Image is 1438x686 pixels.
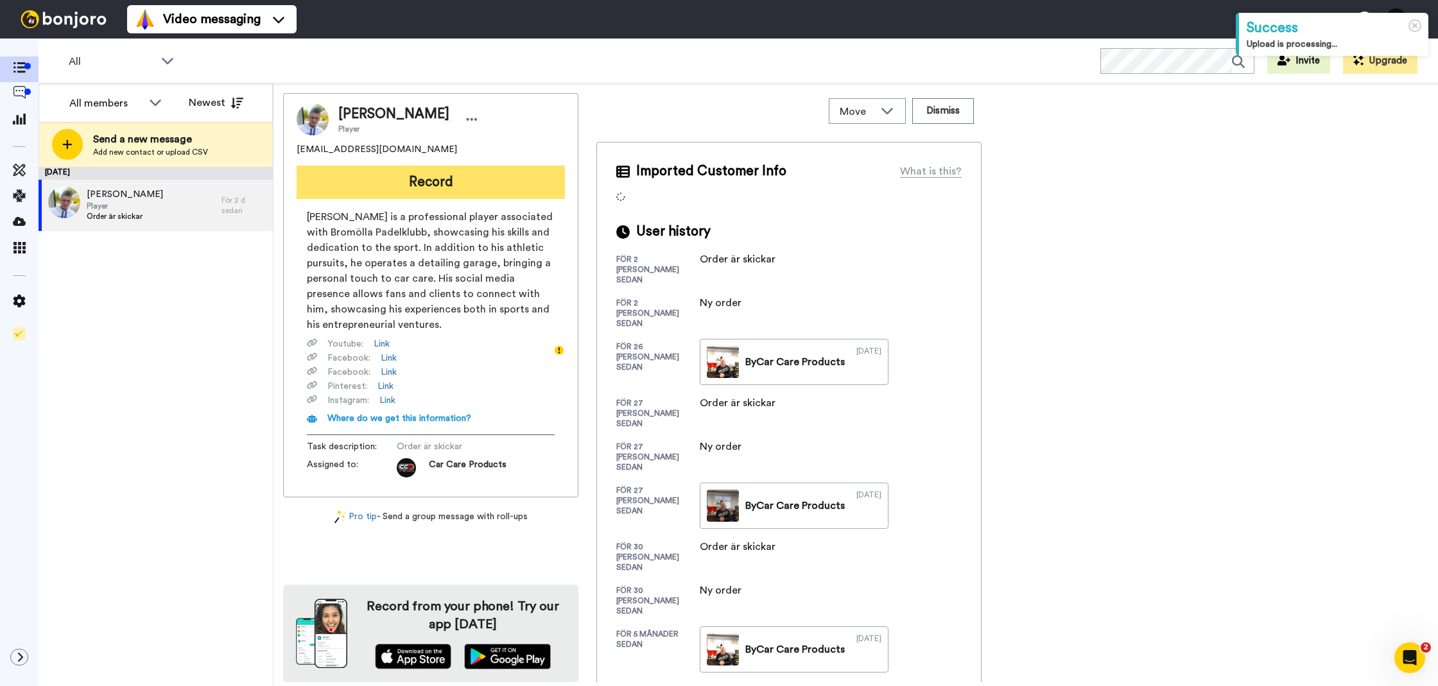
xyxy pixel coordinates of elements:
span: User history [636,222,711,241]
span: Assigned to: [307,458,397,477]
div: För 2 d sedan [221,195,266,216]
a: ByCar Care Products[DATE] [700,483,888,529]
span: Send a new message [93,132,208,147]
span: Facebook : [327,366,370,379]
div: [DATE] [856,633,881,665]
span: [PERSON_NAME] [87,188,163,201]
div: för 26 [PERSON_NAME] sedan [616,341,700,385]
div: Order är skickar [700,395,775,411]
div: - Send a group message with roll-ups [283,510,578,524]
div: Upload is processing... [1247,38,1421,51]
button: Upgrade [1343,48,1417,74]
div: Tooltip anchor [553,345,565,356]
div: [DATE] [856,490,881,522]
span: Facebook : [327,352,370,364]
div: Ny order [700,439,764,454]
span: 2 [1421,642,1431,653]
div: för 27 [PERSON_NAME] sedan [616,485,700,529]
span: Order är skickar [87,211,163,221]
h4: Record from your phone! Try our app [DATE] [360,597,566,633]
span: Move [840,104,874,119]
div: Success [1247,18,1421,38]
img: 8dd5b60e-d346-44b9-aa9e-20cee4c3de27-thumb.jpg [707,346,739,378]
div: för 2 [PERSON_NAME] sedan [616,254,700,285]
span: Video messaging [163,10,261,28]
a: Link [381,352,397,364]
span: Pinterest : [327,380,367,393]
span: Instagram : [327,394,369,407]
span: Car Care Products [429,458,507,477]
div: All members [69,96,143,111]
div: för 2 [PERSON_NAME] sedan [616,298,700,329]
div: By Car Care Products [745,642,845,657]
img: Checklist.svg [13,327,26,340]
div: för 5 månader sedan [616,629,700,673]
button: Newest [179,90,253,116]
img: f746256d-8484-4372-b29a-046ac077869e.jpg [48,186,80,218]
img: bj-logo-header-white.svg [15,10,112,28]
a: Link [377,380,394,393]
div: What is this? [900,164,962,179]
div: Ny order [700,295,764,311]
div: By Car Care Products [745,354,845,370]
img: magic-wand.svg [334,510,346,524]
span: [EMAIL_ADDRESS][DOMAIN_NAME] [297,143,457,156]
img: c274b1bb-da34-4ea4-a835-8204f02c33a6-thumb.jpg [707,490,739,522]
span: Where do we get this information? [327,414,471,423]
a: Link [374,338,390,350]
button: Record [297,166,565,199]
img: vm-color.svg [135,9,155,30]
img: fa6b7fd4-c3c4-475b-9b20-179fad50db7e-1719390291.jpg [397,458,416,477]
div: [DATE] [39,167,273,180]
a: Link [379,394,395,407]
div: för 27 [PERSON_NAME] sedan [616,442,700,472]
span: All [69,54,155,69]
span: Player [338,124,449,134]
span: [PERSON_NAME] [338,105,449,124]
a: ByCar Care Products[DATE] [700,339,888,385]
span: [PERSON_NAME] is a professional player associated with Bromölla Padelklubb, showcasing his skills... [307,209,555,332]
span: Imported Customer Info [636,162,786,181]
div: Order är skickar [700,539,775,554]
img: download [296,599,347,668]
span: Task description : [307,440,397,453]
div: för 30 [PERSON_NAME] sedan [616,585,700,616]
div: för 30 [PERSON_NAME] sedan [616,542,700,572]
span: Add new contact or upload CSV [93,147,208,157]
span: Player [87,201,163,211]
img: 9f2ef5e8-130e-440f-beba-9b524ecbbd81-thumb.jpg [707,633,739,665]
span: Order är skickar [397,440,519,453]
a: ByCar Care Products[DATE] [700,626,888,673]
button: Invite [1267,48,1330,74]
div: [DATE] [856,346,881,378]
div: för 27 [PERSON_NAME] sedan [616,398,700,429]
img: Image of Niklas Ahmetovic [297,103,329,135]
a: Link [381,366,397,379]
img: playstore [464,644,551,669]
span: Youtube : [327,338,363,350]
button: Dismiss [912,98,974,124]
img: appstore [375,644,451,669]
div: Order är skickar [700,252,775,267]
div: By Car Care Products [745,498,845,513]
div: Ny order [700,583,764,598]
iframe: Intercom live chat [1394,642,1425,673]
a: Pro tip [334,510,377,524]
